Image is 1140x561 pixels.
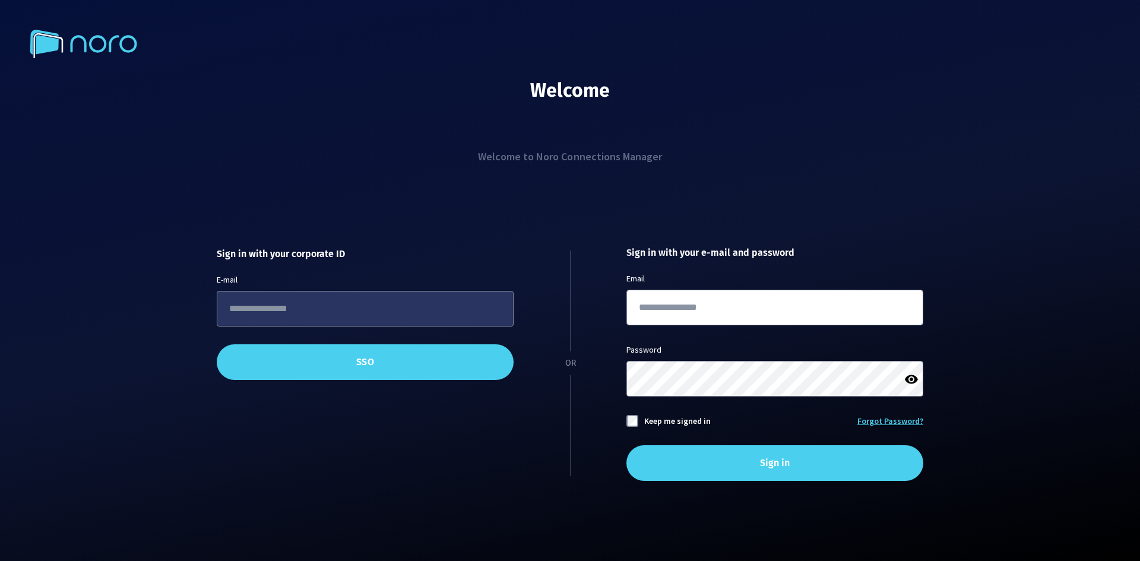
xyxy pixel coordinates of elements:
[626,246,923,260] div: Sign in with your e-mail and password
[30,148,1110,165] p: Welcome to Noro Connections Manager
[857,414,923,427] a: Forgot Password?
[30,79,1110,102] h1: Welcome
[626,343,661,356] label: Password
[217,247,514,261] div: Sign in with your corporate ID
[521,251,620,476] div: OR
[644,414,711,427] label: Keep me signed in
[626,445,923,481] button: Sign in
[217,273,237,286] label: E-mail
[217,344,514,380] button: SSO
[626,272,645,285] label: Email
[30,30,137,58] img: Noro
